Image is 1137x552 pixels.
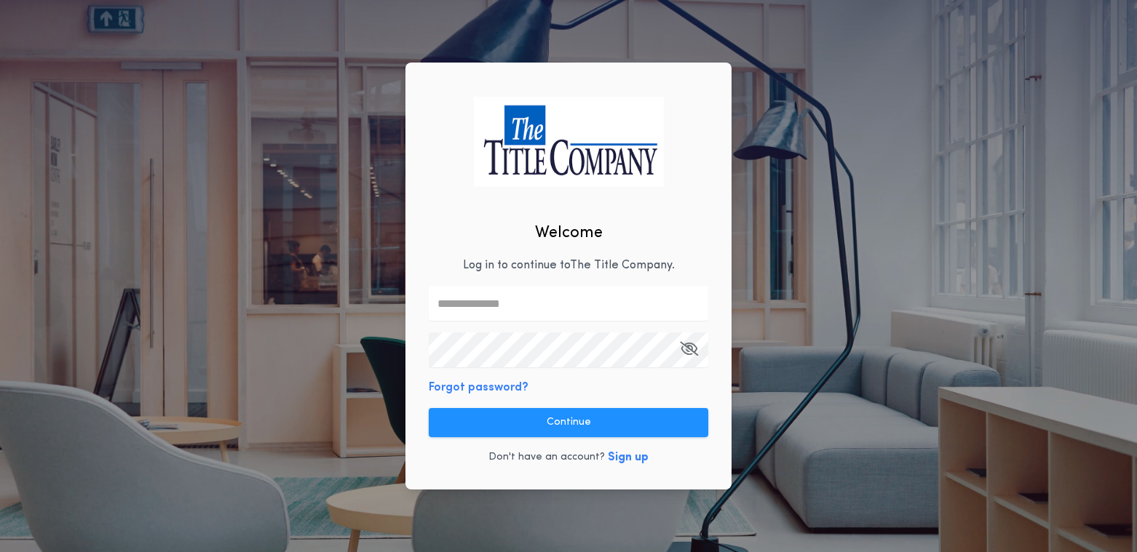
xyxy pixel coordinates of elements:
img: logo [473,97,664,186]
button: Forgot password? [429,379,528,396]
h2: Welcome [535,221,603,245]
button: Continue [429,408,708,437]
p: Don't have an account? [488,450,605,465]
p: Log in to continue to The Title Company . [463,257,675,274]
button: Sign up [608,449,649,466]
